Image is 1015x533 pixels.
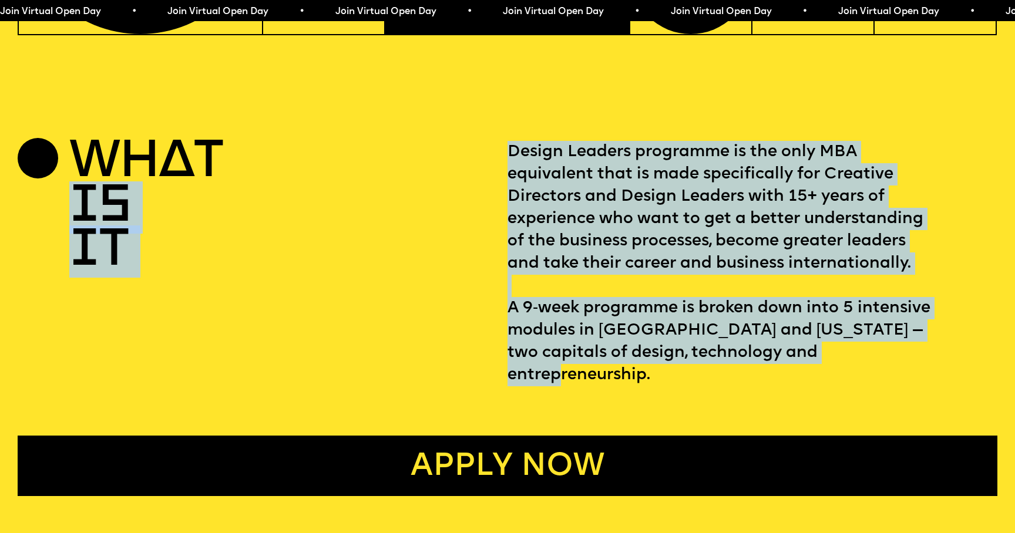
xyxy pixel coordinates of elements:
span: • [132,7,137,16]
span: • [467,7,472,16]
span: • [970,7,975,16]
span: • [634,7,640,16]
a: Apply now [18,436,997,496]
span: • [802,7,808,16]
p: Design Leaders programme is the only MBA equivalent that is made specifically for Creative Direct... [508,141,997,386]
span: • [299,7,304,16]
h2: WHAT IS IT [69,141,150,274]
